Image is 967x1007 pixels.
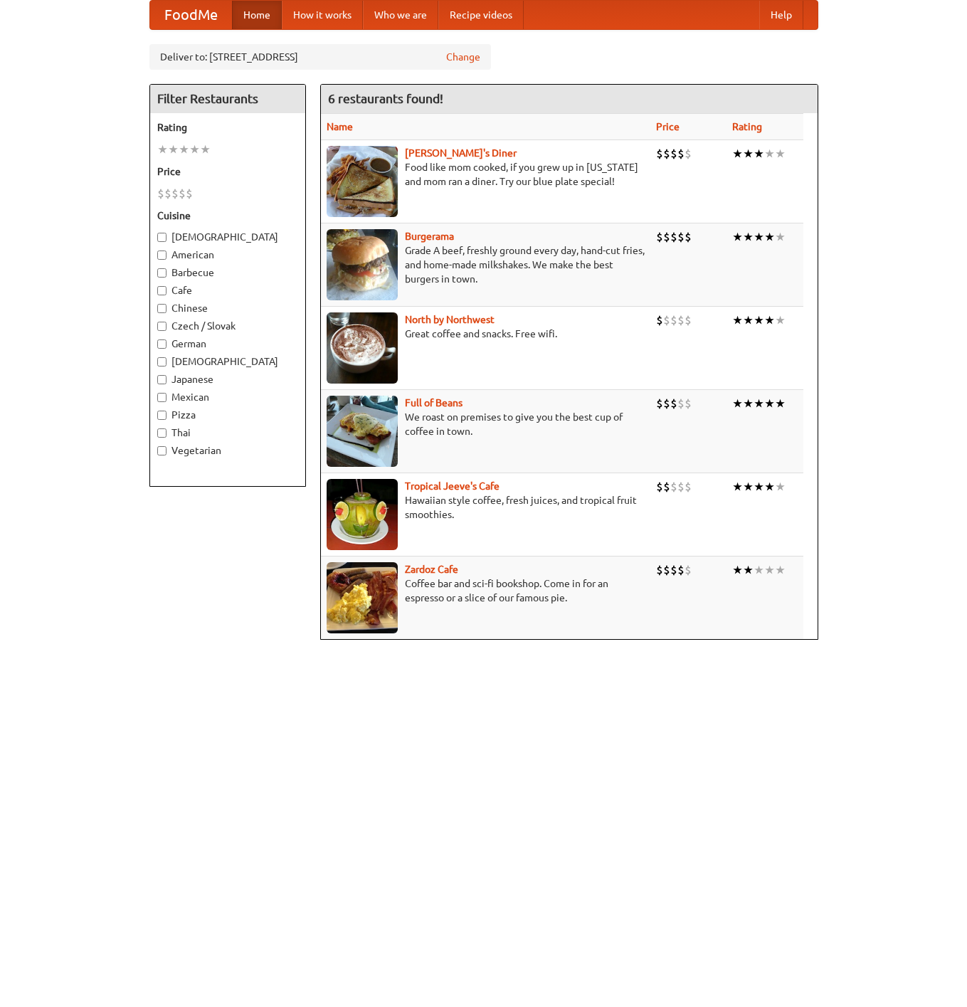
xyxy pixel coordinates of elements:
[150,85,305,113] h4: Filter Restaurants
[670,562,677,578] li: $
[157,251,167,260] input: American
[186,186,193,201] li: $
[157,186,164,201] li: $
[438,1,524,29] a: Recipe videos
[150,1,232,29] a: FoodMe
[677,146,685,162] li: $
[157,286,167,295] input: Cafe
[327,396,398,467] img: beans.jpg
[775,146,786,162] li: ★
[157,164,298,179] h5: Price
[775,562,786,578] li: ★
[327,312,398,384] img: north.jpg
[754,312,764,328] li: ★
[327,576,645,605] p: Coffee bar and sci-fi bookshop. Come in for an espresso or a slice of our famous pie.
[685,229,692,245] li: $
[157,268,167,278] input: Barbecue
[157,443,298,458] label: Vegetarian
[157,283,298,297] label: Cafe
[656,121,680,132] a: Price
[327,146,398,217] img: sallys.jpg
[670,146,677,162] li: $
[327,479,398,550] img: jeeves.jpg
[663,562,670,578] li: $
[656,146,663,162] li: $
[663,396,670,411] li: $
[732,312,743,328] li: ★
[670,312,677,328] li: $
[656,479,663,495] li: $
[157,411,167,420] input: Pizza
[157,375,167,384] input: Japanese
[754,479,764,495] li: ★
[157,357,167,367] input: [DEMOGRAPHIC_DATA]
[157,390,298,404] label: Mexican
[764,479,775,495] li: ★
[685,312,692,328] li: $
[189,142,200,157] li: ★
[775,479,786,495] li: ★
[405,480,500,492] a: Tropical Jeeve's Cafe
[759,1,803,29] a: Help
[743,312,754,328] li: ★
[685,146,692,162] li: $
[157,408,298,422] label: Pizza
[743,396,754,411] li: ★
[157,426,298,440] label: Thai
[405,147,517,159] a: [PERSON_NAME]'s Diner
[743,562,754,578] li: ★
[685,562,692,578] li: $
[677,562,685,578] li: $
[446,50,480,64] a: Change
[157,233,167,242] input: [DEMOGRAPHIC_DATA]
[677,396,685,411] li: $
[405,564,458,575] b: Zardoz Cafe
[157,142,168,157] li: ★
[656,312,663,328] li: $
[656,562,663,578] li: $
[764,396,775,411] li: ★
[754,229,764,245] li: ★
[157,120,298,135] h5: Rating
[732,146,743,162] li: ★
[327,493,645,522] p: Hawaiian style coffee, fresh juices, and tropical fruit smoothies.
[656,396,663,411] li: $
[685,479,692,495] li: $
[157,337,298,351] label: German
[764,562,775,578] li: ★
[754,146,764,162] li: ★
[677,312,685,328] li: $
[327,410,645,438] p: We roast on premises to give you the best cup of coffee in town.
[327,160,645,189] p: Food like mom cooked, if you grew up in [US_STATE] and mom ran a diner. Try our blue plate special!
[363,1,438,29] a: Who we are
[327,327,645,341] p: Great coffee and snacks. Free wifi.
[405,314,495,325] a: North by Northwest
[405,397,463,408] a: Full of Beans
[327,562,398,633] img: zardoz.jpg
[405,231,454,242] a: Burgerama
[179,142,189,157] li: ★
[732,121,762,132] a: Rating
[775,396,786,411] li: ★
[775,229,786,245] li: ★
[732,562,743,578] li: ★
[685,396,692,411] li: $
[743,479,754,495] li: ★
[677,479,685,495] li: $
[200,142,211,157] li: ★
[171,186,179,201] li: $
[157,428,167,438] input: Thai
[327,243,645,286] p: Grade A beef, freshly ground every day, hand-cut fries, and home-made milkshakes. We make the bes...
[743,146,754,162] li: ★
[157,339,167,349] input: German
[157,209,298,223] h5: Cuisine
[754,562,764,578] li: ★
[670,396,677,411] li: $
[670,479,677,495] li: $
[157,304,167,313] input: Chinese
[663,479,670,495] li: $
